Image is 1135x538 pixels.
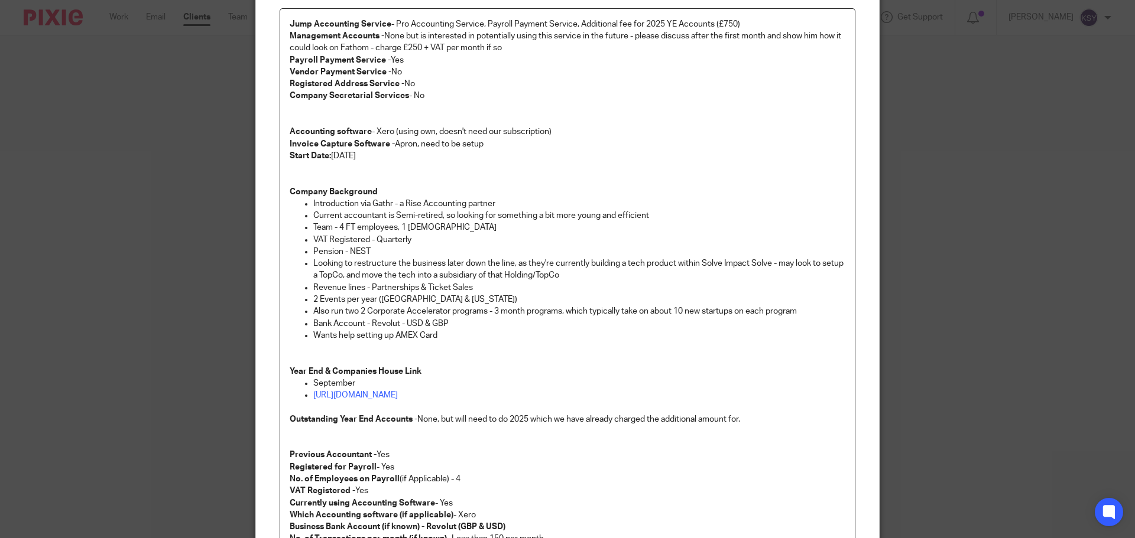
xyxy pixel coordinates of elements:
[313,294,845,305] p: 2 Events per year ([GEOGRAPHIC_DATA] & [US_STATE])
[290,413,845,425] p: None, but will need to do 2025 which we have already charged the additional amount for.
[290,415,417,423] strong: Outstanding Year End Accounts -
[313,282,845,294] p: Revenue lines - Partnerships & Ticket Sales
[290,56,391,64] strong: Payroll Payment Service -
[290,152,331,160] strong: Start Date:
[313,210,845,221] p: Current accountant is Semi-retired, so looking for something a bit more young and efficient
[290,20,391,28] strong: Jump Accounting Service
[313,377,845,389] p: September
[290,511,453,519] strong: Which Accounting software (if applicable)
[313,318,845,330] p: Bank Account - Revolut - USD & GBP
[290,128,372,136] strong: Accounting software
[290,463,377,471] strong: Registered for Payroll
[290,487,355,495] strong: VAT Registered -
[313,221,845,233] p: Team - 4 FT employees, 1 [DEMOGRAPHIC_DATA]
[290,497,845,509] p: - Yes
[290,150,845,162] p: [DATE]
[290,90,845,102] p: - No
[290,367,421,376] strong: Year End & Companies House Link
[313,234,845,246] p: VAT Registered - Quarterly
[290,485,845,497] p: Yes
[290,32,384,40] strong: Management Accounts -
[290,473,845,485] p: (if Applicable) - 4
[313,198,845,210] p: Introduction via Gathr - a Rise Accounting partner
[290,509,845,533] p: - Xero
[290,80,404,88] strong: Registered Address Service -
[290,68,391,76] strong: Vendor Payment Service -
[290,451,377,459] strong: Previous Accountant -
[290,126,845,150] p: - Xero (using own, doesn't need our subscription) Apron, need to be setup
[290,499,435,507] strong: Currently using Accounting Software
[290,188,378,196] strong: Company Background
[313,305,845,317] p: Also run two 2 Corporate Accelerator programs - 3 month programs, which typically take on about 1...
[290,449,845,461] p: Yes
[290,140,395,148] strong: Invoice Capture Software -
[313,391,398,399] a: [URL][DOMAIN_NAME]
[313,246,845,257] p: Pension - NEST
[313,257,845,282] p: Looking to restructure the business later down the line, as they're currently building a tech pro...
[290,18,845,78] p: - Pro Accounting Service, Payroll Payment Service, Additional fee for 2025 YE Accounts (£750) Non...
[290,523,505,531] strong: Business Bank Account (if known) - Revolut (GBP & USD)
[290,92,409,100] strong: Company Secretarial Services
[290,461,845,473] p: - Yes
[290,475,400,483] strong: No. of Employees on Payroll
[290,78,845,90] p: No
[313,330,845,341] p: Wants help setting up AMEX Card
